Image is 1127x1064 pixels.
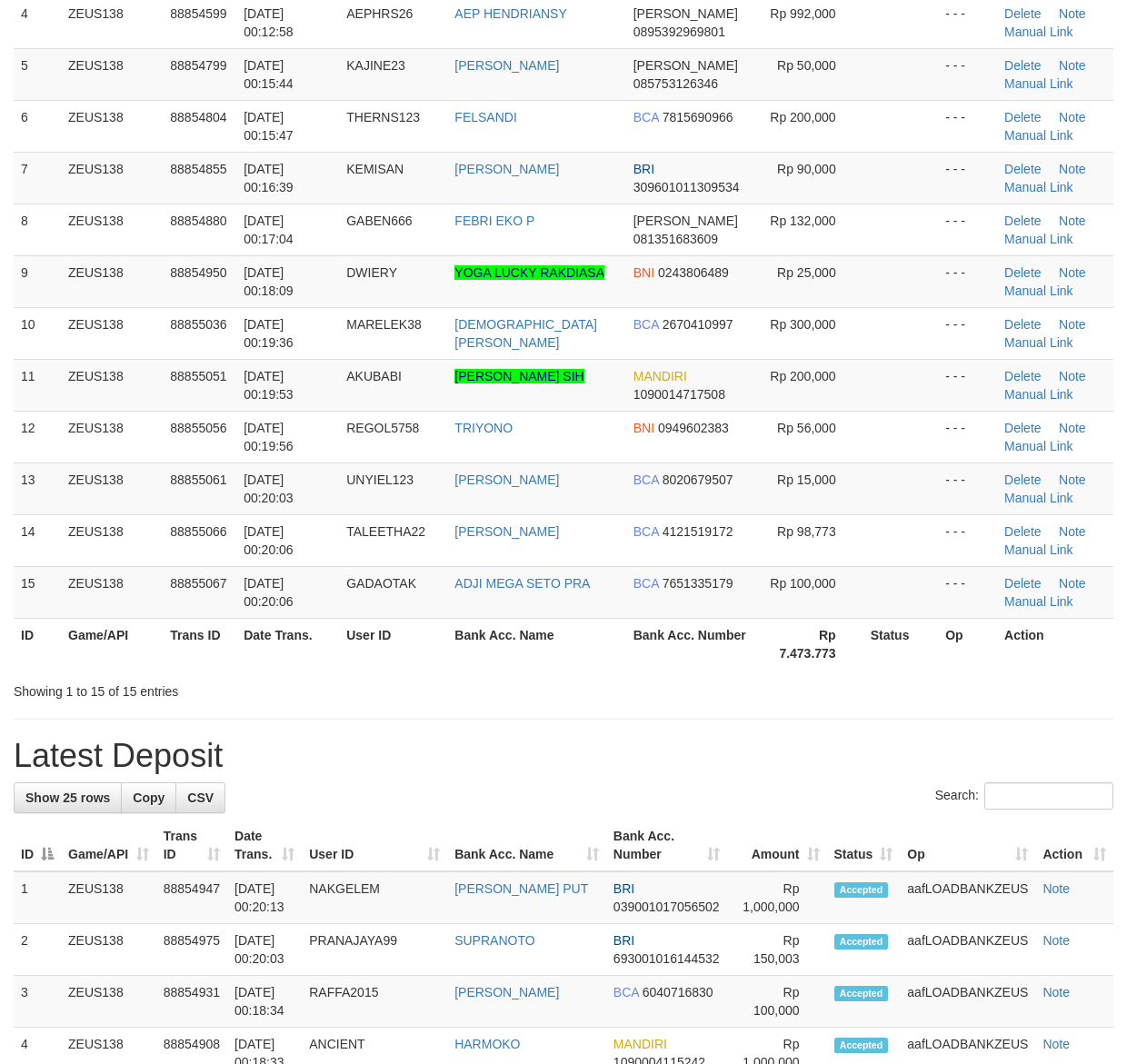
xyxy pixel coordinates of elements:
th: Trans ID [163,618,236,670]
td: - - - [938,462,997,514]
td: aafLOADBANKZEUS [900,924,1035,976]
span: Copy 085753126346 to clipboard [633,76,718,91]
td: - - - [938,566,997,618]
a: [DEMOGRAPHIC_DATA][PERSON_NAME] [454,317,597,350]
span: Copy 7651335179 to clipboard [663,576,733,591]
span: 88854804 [170,110,226,124]
a: Delete [1004,214,1041,228]
td: - - - [938,152,997,204]
span: Rp 90,000 [777,162,836,176]
span: BCA [633,524,659,539]
span: BRI [633,162,654,176]
th: Op: activate to sort column ascending [900,820,1035,871]
a: Note [1059,472,1086,487]
th: Bank Acc. Name [447,618,625,670]
span: Copy 0895392969801 to clipboard [633,25,725,39]
td: Rp 1,000,000 [727,871,826,924]
a: Manual Link [1004,439,1073,453]
a: YOGA LUCKY RAKDIASA [454,265,604,280]
td: - - - [938,255,997,307]
span: Rp 25,000 [777,265,836,280]
span: MARELEK38 [346,317,421,332]
td: 8 [14,204,61,255]
td: [DATE] 00:20:13 [227,871,302,924]
span: Copy 1090014717508 to clipboard [633,387,725,402]
a: Delete [1004,317,1041,332]
td: - - - [938,514,997,566]
th: ID: activate to sort column descending [14,820,61,871]
th: Trans ID: activate to sort column ascending [156,820,227,871]
a: [PERSON_NAME] [454,524,559,539]
span: 88854950 [170,265,226,280]
span: Accepted [834,1038,889,1053]
span: [DATE] 00:20:06 [244,524,294,557]
span: 88854599 [170,6,226,21]
a: Manual Link [1004,128,1073,143]
th: Action: activate to sort column ascending [1035,820,1113,871]
a: SUPRANOTO [454,933,534,948]
td: ZEUS138 [61,924,156,976]
td: ZEUS138 [61,48,163,100]
th: Status: activate to sort column ascending [827,820,901,871]
td: [DATE] 00:18:34 [227,976,302,1028]
span: 88855051 [170,369,226,383]
td: - - - [938,359,997,411]
span: BRI [613,933,634,948]
td: 15 [14,566,61,618]
span: Rp 100,000 [770,576,835,591]
td: 1 [14,871,61,924]
th: Bank Acc. Number [626,618,753,670]
td: ZEUS138 [61,100,163,152]
th: Bank Acc. Number: activate to sort column ascending [606,820,727,871]
a: FEBRI EKO P [454,214,534,228]
span: [PERSON_NAME] [633,214,738,228]
span: KAJINE23 [346,58,405,73]
span: BCA [633,110,659,124]
a: Manual Link [1004,335,1073,350]
span: Copy 693001016144532 to clipboard [613,951,720,966]
span: AEPHRS26 [346,6,413,21]
span: TALEETHA22 [346,524,425,539]
a: Note [1042,933,1070,948]
td: ZEUS138 [61,152,163,204]
span: Copy [133,791,165,805]
a: Manual Link [1004,594,1073,609]
a: Note [1059,6,1086,21]
a: AEP HENDRIANSY [454,6,566,21]
span: Rp 50,000 [777,58,836,73]
span: DWIERY [346,265,397,280]
span: 88854880 [170,214,226,228]
span: Accepted [834,986,889,1001]
td: ZEUS138 [61,359,163,411]
span: 88855061 [170,472,226,487]
td: 88854931 [156,976,227,1028]
td: 2 [14,924,61,976]
span: Rp 300,000 [770,317,835,332]
a: Delete [1004,162,1041,176]
a: Note [1059,110,1086,124]
a: Delete [1004,472,1041,487]
td: aafLOADBANKZEUS [900,976,1035,1028]
span: [DATE] 00:19:53 [244,369,294,402]
span: 88855056 [170,421,226,435]
td: - - - [938,48,997,100]
a: Manual Link [1004,387,1073,402]
span: Accepted [834,934,889,950]
td: 9 [14,255,61,307]
a: Note [1059,58,1086,73]
span: MANDIRI [613,1037,667,1051]
span: BNI [633,421,654,435]
span: Copy 039001017056502 to clipboard [613,900,720,914]
th: Bank Acc. Name: activate to sort column ascending [447,820,606,871]
a: [PERSON_NAME] [454,985,559,999]
td: - - - [938,204,997,255]
span: [DATE] 00:16:39 [244,162,294,194]
td: ZEUS138 [61,566,163,618]
span: THERNS123 [346,110,420,124]
span: Accepted [834,882,889,898]
td: - - - [938,100,997,152]
th: Amount: activate to sort column ascending [727,820,826,871]
a: FELSANDI [454,110,516,124]
td: ZEUS138 [61,255,163,307]
span: UNYIEL123 [346,472,414,487]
